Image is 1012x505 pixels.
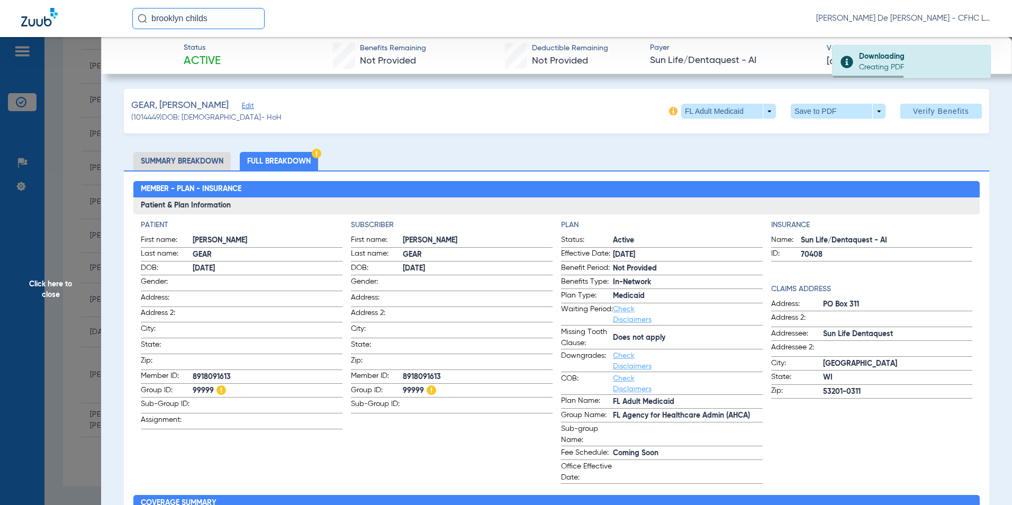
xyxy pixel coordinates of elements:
[771,299,823,311] span: Address:
[141,248,193,261] span: Last name:
[681,104,776,119] button: FL Adult Medicaid
[351,248,403,261] span: Last name:
[141,235,193,247] span: First name:
[613,263,763,274] span: Not Provided
[827,43,995,54] span: Verified On
[427,385,436,395] img: Hazard
[184,42,221,53] span: Status
[132,8,265,29] input: Search for patients
[771,328,823,341] span: Addressee:
[561,235,613,247] span: Status:
[141,355,193,369] span: Zip:
[141,385,193,398] span: Group ID:
[141,292,193,306] span: Address:
[823,299,973,310] span: PO Box 311
[900,104,982,119] button: Verify Benefits
[613,291,763,302] span: Medicaid
[561,423,613,446] span: Sub-group Name:
[771,284,973,295] h4: Claims Address
[351,355,403,369] span: Zip:
[133,152,231,170] li: Summary Breakdown
[242,102,251,112] span: Edit
[650,54,818,67] span: Sun Life/Dentaquest - AI
[351,385,403,398] span: Group ID:
[141,399,193,413] span: Sub-Group ID:
[561,327,613,349] span: Missing Tooth Clause:
[771,342,823,356] span: Addressee 2:
[403,249,553,260] span: GEAR
[771,358,823,371] span: City:
[141,263,193,275] span: DOB:
[561,373,613,394] span: COB:
[613,249,763,260] span: [DATE]
[351,308,403,322] span: Address 2:
[216,385,226,395] img: Hazard
[791,104,885,119] button: Save to PDF
[141,276,193,291] span: Gender:
[351,220,553,231] h4: Subscriber
[193,385,342,396] span: 99999
[312,149,321,158] img: Hazard
[193,249,342,260] span: GEAR
[771,235,801,247] span: Name:
[771,220,973,231] app-breakdown-title: Insurance
[801,235,973,246] span: Sun Life/Dentaquest - AI
[403,263,553,274] span: [DATE]
[561,461,613,483] span: Office Effective Date:
[561,248,613,261] span: Effective Date:
[351,399,403,413] span: Sub-Group ID:
[859,62,981,73] div: Creating PDF
[771,312,823,327] span: Address 2:
[351,263,403,275] span: DOB:
[959,454,1012,505] iframe: Chat Widget
[669,107,677,115] img: info-icon
[133,181,980,198] h2: Member - Plan - Insurance
[351,323,403,338] span: City:
[193,372,342,383] span: 8918091613
[351,276,403,291] span: Gender:
[141,414,193,429] span: Assignment:
[351,371,403,383] span: Member ID:
[131,112,282,123] span: (1014449) DOB: [DEMOGRAPHIC_DATA] - HoH
[403,385,553,396] span: 99999
[532,56,588,66] span: Not Provided
[613,352,652,370] a: Check Disclaimers
[613,332,763,344] span: Does not apply
[823,358,973,369] span: [GEOGRAPHIC_DATA]
[141,220,342,231] h4: Patient
[193,263,342,274] span: [DATE]
[561,447,613,460] span: Fee Schedule:
[561,263,613,275] span: Benefit Period:
[561,290,613,303] span: Plan Type:
[613,305,652,323] a: Check Disclaimers
[561,276,613,289] span: Benefits Type:
[613,277,763,288] span: In-Network
[816,13,991,24] span: [PERSON_NAME] De [PERSON_NAME] - CFHC Lake Wales Dental
[561,410,613,422] span: Group Name:
[532,43,608,54] span: Deductible Remaining
[823,372,973,383] span: WI
[771,248,801,261] span: ID:
[613,410,763,421] span: FL Agency for Healthcare Admin (AHCA)
[141,339,193,354] span: State:
[360,56,416,66] span: Not Provided
[561,350,613,372] span: Downgrades:
[21,8,58,26] img: Zuub Logo
[613,375,652,393] a: Check Disclaimers
[859,51,981,62] div: Downloading
[650,42,818,53] span: Payer
[240,152,318,170] li: Full Breakdown
[613,448,763,459] span: Coming Soon
[801,249,973,260] span: 70408
[403,235,553,246] span: [PERSON_NAME]
[823,386,973,398] span: 53201-0311
[133,197,980,214] h3: Patient & Plan Information
[138,14,147,23] img: Search Icon
[351,339,403,354] span: State:
[561,220,763,231] h4: Plan
[771,372,823,384] span: State:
